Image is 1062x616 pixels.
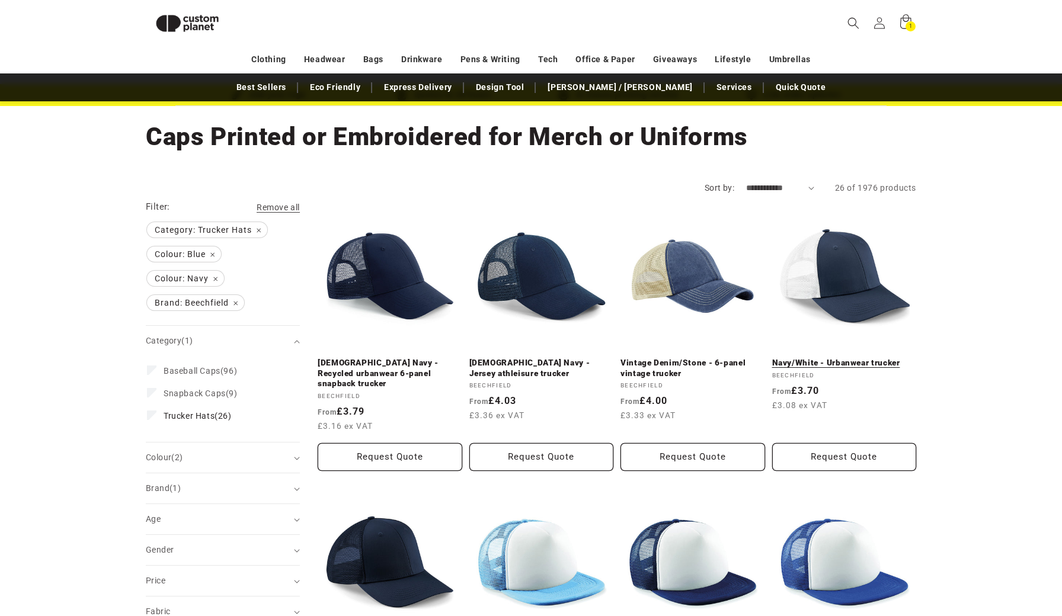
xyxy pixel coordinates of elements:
a: Best Sellers [231,77,292,98]
a: Office & Paper [575,49,635,70]
span: (1) [181,336,193,345]
a: [PERSON_NAME] / [PERSON_NAME] [542,77,698,98]
img: Custom Planet [146,5,229,42]
span: (9) [164,388,238,399]
a: [DEMOGRAPHIC_DATA] Navy - Jersey athleisure trucker [469,358,614,378]
span: Category [146,336,193,345]
span: Baseball Caps [164,366,220,376]
summary: Gender (0 selected) [146,535,300,565]
span: Trucker Hats [164,411,215,421]
span: Colour [146,453,183,462]
a: Colour: Blue [146,246,222,262]
a: Express Delivery [378,77,458,98]
a: Clothing [251,49,286,70]
summary: Category (1 selected) [146,326,300,356]
a: Remove all [257,200,300,215]
span: (1) [169,483,181,493]
a: [DEMOGRAPHIC_DATA] Navy - Recycled urbanwear 6-panel snapback trucker [318,358,462,389]
summary: Price [146,566,300,596]
span: (96) [164,365,237,376]
a: Drinkware [401,49,442,70]
button: Request Quote [620,443,765,471]
a: Quick Quote [770,77,832,98]
a: Headwear [304,49,346,70]
span: 1 [909,21,913,31]
a: Umbrellas [769,49,811,70]
a: Pens & Writing [460,49,520,70]
iframe: Chat Widget [859,488,1062,616]
a: Design Tool [470,77,530,98]
a: Lifestyle [715,49,751,70]
h2: Filter: [146,200,170,214]
span: Remove all [257,203,300,212]
span: Price [146,576,165,585]
span: (2) [171,453,183,462]
a: Eco Friendly [304,77,366,98]
span: Fabric [146,607,170,616]
span: Category: Trucker Hats [147,222,267,238]
a: Bags [363,49,383,70]
a: Vintage Denim/Stone - 6-panel vintage trucker [620,358,765,378]
span: Brand: Beechfield [147,295,244,310]
span: Snapback Caps [164,389,226,398]
a: Services [711,77,758,98]
span: Colour: Blue [147,246,221,262]
span: Gender [146,545,174,554]
summary: Search [840,10,866,36]
span: Age [146,514,161,524]
button: Request Quote [318,443,462,471]
span: (26) [164,410,232,421]
button: Request Quote [469,443,614,471]
a: Tech [538,49,558,70]
a: Category: Trucker Hats [146,222,268,238]
a: Giveaways [653,49,697,70]
span: Brand [146,483,181,493]
summary: Colour (2 selected) [146,442,300,473]
a: Brand: Beechfield [146,295,245,310]
h1: Caps Printed or Embroidered for Merch or Uniforms [146,121,916,153]
summary: Brand (1 selected) [146,473,300,503]
a: Colour: Navy [146,271,225,286]
label: Sort by: [705,183,734,192]
span: 26 of 1976 products [835,183,916,192]
span: Colour: Navy [147,271,224,286]
button: Request Quote [772,443,917,471]
a: Navy/White - Urbanwear trucker [772,358,917,368]
summary: Age (0 selected) [146,504,300,534]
